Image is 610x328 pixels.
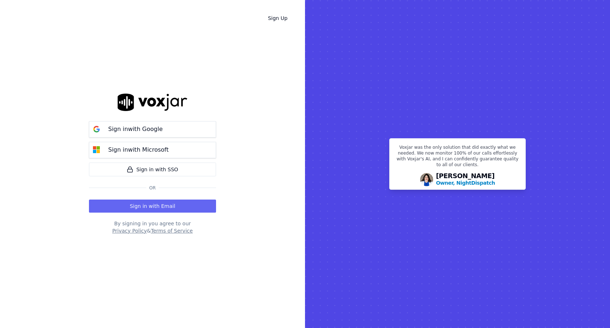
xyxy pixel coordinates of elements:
span: Or [146,185,159,191]
img: google Sign in button [89,122,104,136]
p: Sign in with Microsoft [108,145,168,154]
img: Avatar [420,173,433,186]
a: Sign in with SSO [89,163,216,176]
button: Privacy Policy [112,227,147,234]
p: Voxjar was the only solution that did exactly what we needed. We now monitor 100% of our calls ef... [394,144,521,171]
button: Terms of Service [151,227,192,234]
button: Sign in with Email [89,200,216,213]
img: microsoft Sign in button [89,143,104,157]
a: Sign Up [262,12,293,25]
div: By signing in you agree to our & [89,220,216,234]
img: logo [118,94,187,111]
button: Sign inwith Microsoft [89,142,216,158]
div: [PERSON_NAME] [436,173,495,186]
p: Sign in with Google [108,125,163,134]
p: Owner, NightDispatch [436,179,495,186]
button: Sign inwith Google [89,121,216,138]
